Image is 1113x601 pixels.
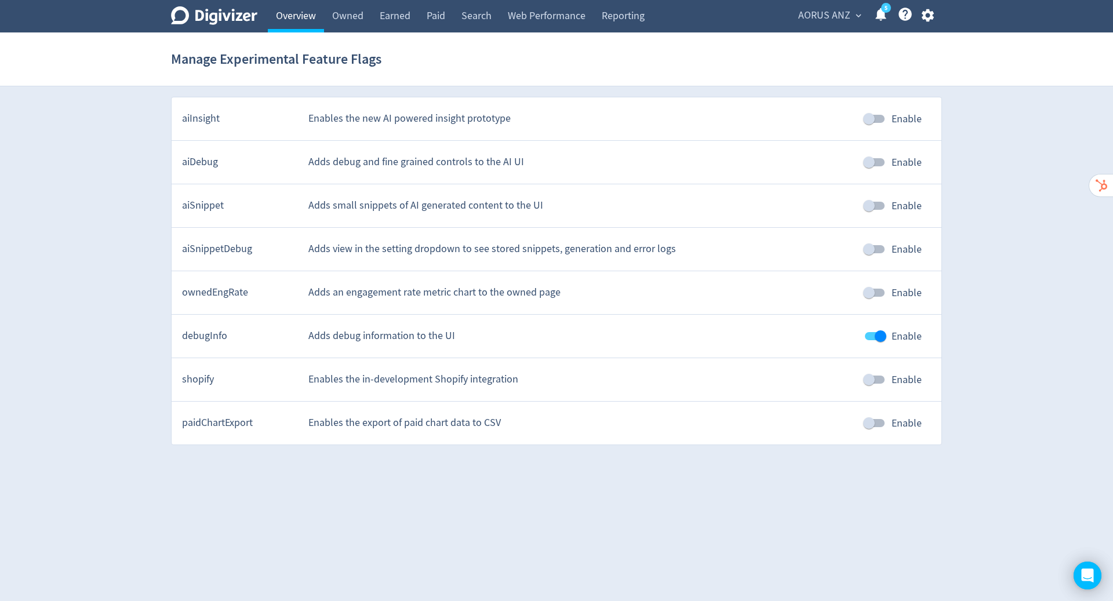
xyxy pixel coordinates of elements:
text: 5 [885,4,888,12]
div: debugInfo [182,329,298,343]
div: Adds debug information to the UI [308,329,854,343]
div: paidChartExport [182,416,298,430]
div: aiInsight [182,111,298,126]
div: Adds debug and fine grained controls to the AI UI [308,155,854,169]
div: Adds an engagement rate metric chart to the owned page [308,285,854,300]
span: AORUS ANZ [798,6,850,25]
div: ownedEngRate [182,285,298,300]
div: aiDebug [182,155,298,169]
span: Enable [892,416,922,431]
h1: Manage Experimental Feature Flags [171,41,381,78]
span: expand_more [853,10,864,21]
span: Enable [892,285,922,301]
button: AORUS ANZ [794,6,864,25]
div: shopify [182,372,298,387]
span: Enable [892,111,922,127]
div: Enables the in-development Shopify integration [308,372,854,387]
span: Enable [892,198,922,214]
div: Adds view in the setting dropdown to see stored snippets, generation and error logs [308,242,854,256]
a: 5 [881,3,891,13]
div: aiSnippet [182,198,298,213]
div: Enables the export of paid chart data to CSV [308,416,854,430]
span: Enable [892,372,922,388]
span: Enable [892,155,922,170]
div: aiSnippetDebug [182,242,298,256]
div: Enables the new AI powered insight prototype [308,111,854,126]
div: Adds small snippets of AI generated content to the UI [308,198,854,213]
div: Open Intercom Messenger [1074,562,1101,589]
span: Enable [892,329,922,344]
span: Enable [892,242,922,257]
